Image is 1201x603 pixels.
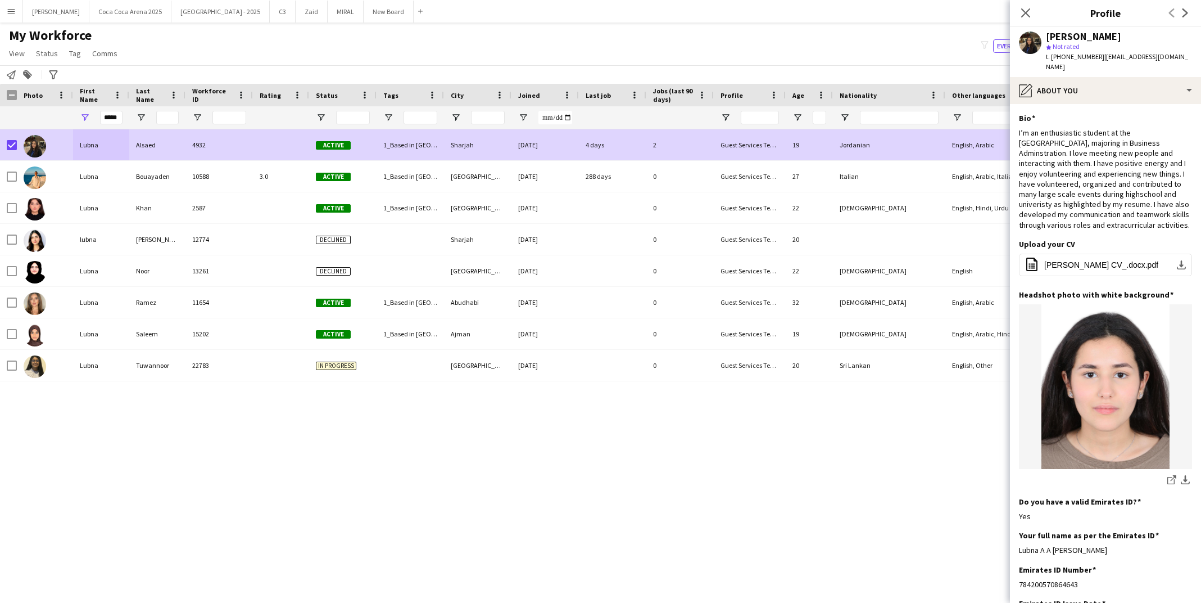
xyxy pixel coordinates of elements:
span: Declined [316,267,351,276]
div: [DATE] [511,161,579,192]
input: Status Filter Input [336,111,370,124]
input: City Filter Input [471,111,505,124]
div: [GEOGRAPHIC_DATA] [444,255,511,286]
img: Lubna Ramez [24,292,46,315]
span: City [451,91,464,100]
button: Everyone12,911 [993,39,1053,53]
div: Italian [833,161,945,192]
div: 1_Based in [GEOGRAPHIC_DATA]/[GEOGRAPHIC_DATA]/Ajman, 2_English Level = 2/3 Good , 4_CCA [377,192,444,223]
div: 32 [786,287,833,318]
input: First Name Filter Input [100,111,123,124]
div: 4 days [579,129,646,160]
div: Yes [1019,511,1192,521]
input: Joined Filter Input [538,111,572,124]
div: [DEMOGRAPHIC_DATA] [833,287,945,318]
button: Open Filter Menu [952,112,962,123]
div: 2587 [185,192,253,223]
div: 0 [646,287,714,318]
div: 15202 [185,318,253,349]
div: [DATE] [511,350,579,381]
span: Tag [69,48,81,58]
span: Tags [383,91,398,100]
h3: Upload your CV [1019,239,1075,249]
div: 13261 [185,255,253,286]
button: Open Filter Menu [840,112,850,123]
input: Tags Filter Input [404,111,437,124]
span: Active [316,204,351,213]
div: 0 [646,224,714,255]
div: [DATE] [511,318,579,349]
span: Last job [586,91,611,100]
div: 20 [786,224,833,255]
button: Open Filter Menu [518,112,528,123]
span: Active [316,299,351,307]
img: WhatsApp Image 2024-12-26 at 00.31.49.jpeg [1019,304,1192,469]
button: New Board [364,1,414,22]
div: Sharjah [444,129,511,160]
div: [DATE] [511,224,579,255]
span: Workforce ID [192,87,233,103]
div: Guest Services Team [714,350,786,381]
img: Lubna Tuwannoor [24,355,46,378]
div: 12774 [185,224,253,255]
a: View [4,46,29,61]
span: In progress [316,362,356,370]
div: 22 [786,192,833,223]
div: Guest Services Team [714,287,786,318]
div: Lubna [73,192,129,223]
div: English, Arabic [945,129,1058,160]
img: Lubna Saleem [24,324,46,346]
div: 0 [646,192,714,223]
div: Lubna [73,129,129,160]
span: Last Name [136,87,165,103]
div: Guest Services Team [714,224,786,255]
h3: Profile [1010,6,1201,20]
img: Lubna Bouayaden [24,166,46,189]
div: 1_Based in [GEOGRAPHIC_DATA]/[GEOGRAPHIC_DATA]/Ajman, 2_English Level = 3/3 Excellent [377,161,444,192]
span: Active [316,173,351,181]
img: Lubna Alsaed [24,135,46,157]
span: Not rated [1053,42,1080,51]
span: First Name [80,87,109,103]
span: Profile [720,91,743,100]
div: 19 [786,318,833,349]
span: t. [PHONE_NUMBER] [1046,52,1104,61]
div: 784200570864643 [1019,579,1192,589]
input: Profile Filter Input [741,111,779,124]
div: Saleem [129,318,185,349]
div: 288 days [579,161,646,192]
input: Nationality Filter Input [860,111,939,124]
span: Comms [92,48,117,58]
span: Active [316,330,351,339]
div: 10588 [185,161,253,192]
div: [DATE] [511,192,579,223]
h3: Headshot photo with white background [1019,290,1173,300]
button: Open Filter Menu [720,112,731,123]
button: [PERSON_NAME] CV_.docx.pdf [1019,254,1192,276]
a: Status [31,46,62,61]
div: English [945,255,1058,286]
div: Ramez [129,287,185,318]
div: Guest Services Team [714,255,786,286]
div: Abudhabi [444,287,511,318]
div: Guest Services Team [714,129,786,160]
div: Lubna A A [PERSON_NAME] [1019,545,1192,555]
div: Khan [129,192,185,223]
button: [GEOGRAPHIC_DATA] - 2025 [171,1,270,22]
div: 0 [646,350,714,381]
span: Age [792,91,804,100]
img: Lubna Khan [24,198,46,220]
div: [DEMOGRAPHIC_DATA] [833,318,945,349]
h3: Emirates ID Number [1019,565,1096,575]
span: My Workforce [9,27,92,44]
input: Age Filter Input [813,111,826,124]
span: [PERSON_NAME] CV_.docx.pdf [1044,260,1158,269]
button: C3 [270,1,296,22]
div: [GEOGRAPHIC_DATA] [444,350,511,381]
app-action-btn: Advanced filters [47,68,60,82]
span: | [EMAIL_ADDRESS][DOMAIN_NAME] [1046,52,1188,71]
span: Declined [316,236,351,244]
img: lubna muzammil [24,229,46,252]
div: 1_Based in [GEOGRAPHIC_DATA]/[GEOGRAPHIC_DATA]/Ajman, 2_English Level = 3/3 Excellent, 4_CCA, 4_C... [377,129,444,160]
div: 11654 [185,287,253,318]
